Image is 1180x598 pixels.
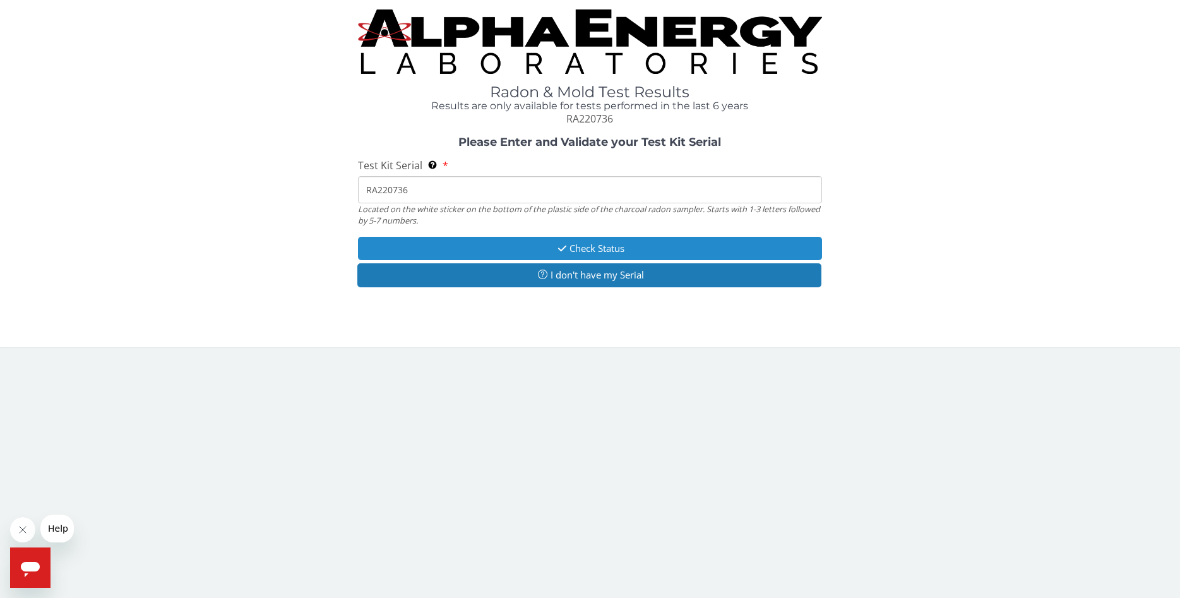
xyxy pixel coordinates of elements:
strong: Please Enter and Validate your Test Kit Serial [458,135,721,149]
iframe: Button to launch messaging window [10,547,51,588]
h4: Results are only available for tests performed in the last 6 years [358,100,823,112]
span: Test Kit Serial [358,158,422,172]
img: TightCrop.jpg [358,9,823,74]
span: RA220736 [566,112,613,126]
div: Located on the white sticker on the bottom of the plastic side of the charcoal radon sampler. Sta... [358,203,823,227]
button: I don't have my Serial [357,263,822,287]
button: Check Status [358,237,823,260]
iframe: Message from company [40,515,74,542]
h1: Radon & Mold Test Results [358,84,823,100]
iframe: Close message [10,517,35,542]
